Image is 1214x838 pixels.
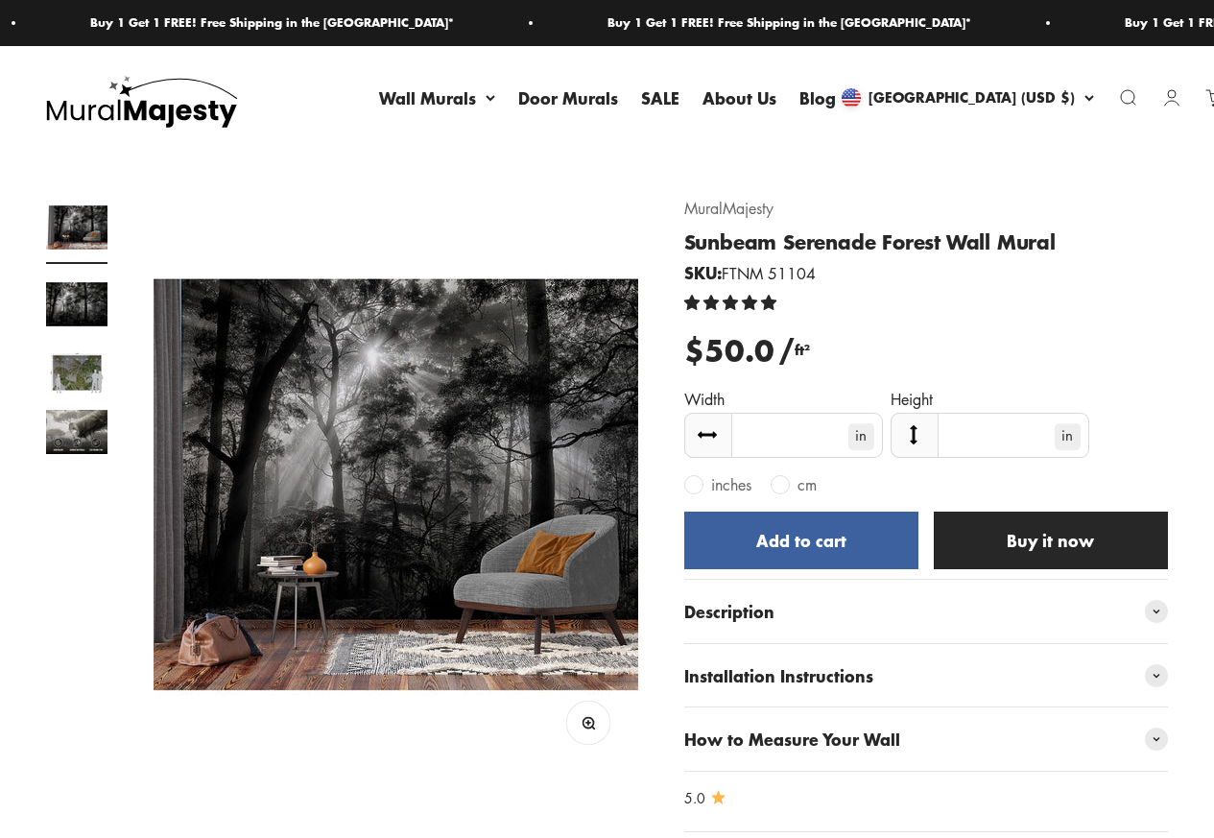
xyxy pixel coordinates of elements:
span: [GEOGRAPHIC_DATA] (USD $) [869,88,1075,109]
button: Add to cart [684,512,918,569]
img: Sunbeam Serenade Forest Wall Mural [46,410,107,454]
button: Go to item 3 [46,350,107,400]
h1: Sunbeam Serenade Forest Wall Mural [684,228,1168,255]
button: Go to item 1 [46,197,107,264]
button: [GEOGRAPHIC_DATA] (USD $) [842,88,1094,109]
label: Width [684,389,725,410]
span: cm [797,474,817,495]
label: Height [891,389,933,410]
a: Door Murals [518,85,618,109]
span: How to Measure Your Wall [684,727,900,752]
a: Blog [799,85,836,109]
i: ft² [795,340,810,361]
div: $ [684,327,810,373]
summary: Description [684,580,1168,643]
span: 5.0 [684,787,705,808]
b: SKU: [684,260,722,284]
button: Go to item 4 [46,410,107,460]
span: inches [711,474,751,495]
summary: How to Measure Your Wall [684,707,1168,771]
img: Sunbeam Serenade Forest Wall Mural [46,274,107,335]
p: Buy 1 Get 1 FREE! Free Shipping in the [GEOGRAPHIC_DATA]* [598,13,962,33]
img: arrows-h.svg [698,425,717,444]
button: Buy it now [934,512,1168,569]
p: Buy 1 Get 1 FREE! Free Shipping in the [GEOGRAPHIC_DATA]* [81,13,444,33]
summary: Installation Instructions [684,644,1168,707]
span: 5.00 stars [684,292,781,313]
div: Add to cart [723,528,880,553]
label: in [848,423,874,450]
a: About Us [702,85,776,109]
span: 50.0 [704,327,778,373]
img: Sunbeam Serenade Forest Wall Mural [46,350,107,395]
img: Sunbeam Serenade Forest Wall Mural [46,197,107,258]
div: Buy it now [972,528,1130,553]
a: 5.05.0 out of 5.0 stars [684,787,1168,808]
summary: Wall Murals [379,85,495,110]
span: Installation Instructions [684,663,873,688]
span: FTNM 51104 [684,263,816,284]
a: MuralMajesty [684,198,774,219]
label: in [1055,423,1081,450]
a: SALE [641,85,679,109]
img: Sunbeam Serenade Forest Wall Mural [154,197,638,773]
span: Description [684,599,774,624]
img: arrows-v.svg [904,425,923,444]
span: / [778,327,810,373]
button: Go to item 2 [46,274,107,341]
